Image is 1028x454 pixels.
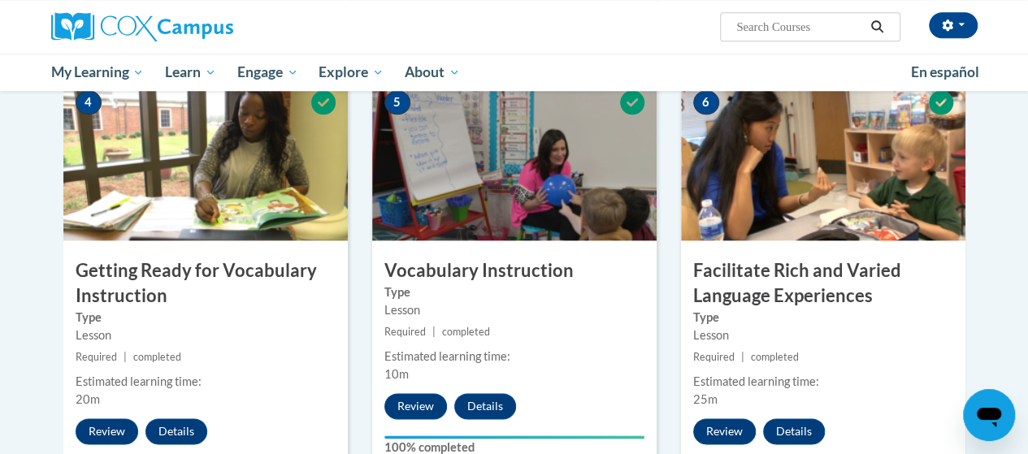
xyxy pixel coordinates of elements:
[751,351,799,363] span: completed
[76,373,336,391] div: Estimated learning time:
[693,392,718,406] span: 25m
[384,367,409,381] span: 10m
[394,54,471,91] a: About
[384,326,426,338] span: Required
[900,55,990,89] a: En español
[405,63,460,82] span: About
[63,78,348,240] img: Course Image
[693,326,953,344] div: Lesson
[735,17,865,37] input: Search Courses
[50,63,144,82] span: My Learning
[741,351,744,363] span: |
[911,63,979,80] span: En español
[681,258,965,309] h3: Facilitate Rich and Varied Language Experiences
[432,326,436,338] span: |
[384,435,644,439] div: Your progress
[372,78,657,240] img: Course Image
[384,393,447,419] button: Review
[124,351,127,363] span: |
[237,63,298,82] span: Engage
[76,90,102,115] span: 4
[929,12,978,38] button: Account Settings
[442,326,490,338] span: completed
[227,54,309,91] a: Engage
[76,309,336,326] label: Type
[693,309,953,326] label: Type
[963,389,1015,441] iframe: Button to launch messaging window
[39,54,990,91] div: Main menu
[693,90,719,115] span: 6
[76,392,100,406] span: 20m
[384,348,644,365] div: Estimated learning time:
[693,373,953,391] div: Estimated learning time:
[63,258,348,309] h3: Getting Ready for Vocabulary Instruction
[681,78,965,240] img: Course Image
[454,393,516,419] button: Details
[133,351,181,363] span: completed
[319,63,384,82] span: Explore
[76,326,336,344] div: Lesson
[41,54,155,91] a: My Learning
[372,258,657,283] h3: Vocabulary Instruction
[384,283,644,301] label: Type
[308,54,394,91] a: Explore
[51,12,233,41] img: Cox Campus
[384,90,410,115] span: 5
[165,63,216,82] span: Learn
[763,418,825,444] button: Details
[76,418,138,444] button: Review
[384,301,644,319] div: Lesson
[154,54,227,91] a: Learn
[76,351,117,363] span: Required
[693,351,735,363] span: Required
[51,12,344,41] a: Cox Campus
[693,418,756,444] button: Review
[865,17,889,37] button: Search
[145,418,207,444] button: Details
